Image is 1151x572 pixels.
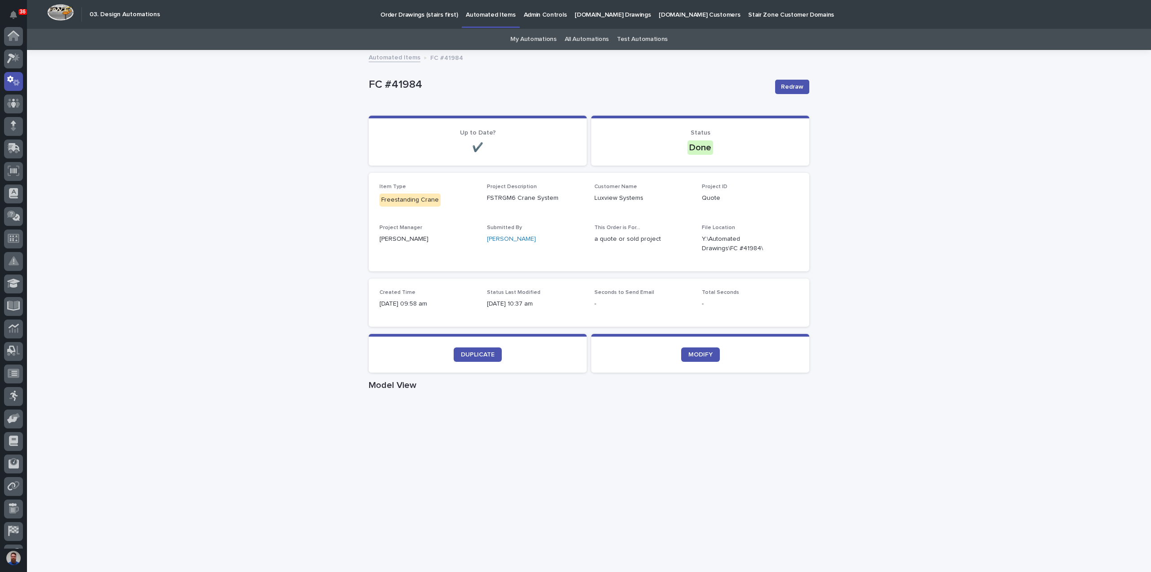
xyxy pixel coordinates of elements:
[510,29,557,50] a: My Automations
[687,140,713,155] div: Done
[594,290,654,295] span: Seconds to Send Email
[594,194,691,203] p: Luxview Systems
[775,80,809,94] button: Redraw
[617,29,668,50] a: Test Automations
[89,11,160,18] h2: 03. Design Automations
[379,194,441,207] div: Freestanding Crane
[379,184,406,189] span: Item Type
[781,82,803,91] span: Redraw
[702,184,727,189] span: Project ID
[681,347,720,362] a: MODIFY
[487,234,536,244] a: [PERSON_NAME]
[594,184,637,189] span: Customer Name
[47,4,74,21] img: Workspace Logo
[20,9,26,15] p: 36
[594,234,691,244] p: a quote or sold project
[461,351,495,358] span: DUPLICATE
[691,130,710,136] span: Status
[688,351,713,358] span: MODIFY
[454,347,502,362] a: DUPLICATE
[487,299,584,309] p: [DATE] 10:37 am
[369,52,420,62] a: Automated Items
[379,142,576,153] p: ✔️
[702,299,799,309] p: -
[11,11,23,25] div: Notifications36
[594,299,691,309] p: -
[487,184,537,189] span: Project Description
[4,5,23,24] button: Notifications
[369,78,768,91] p: FC #41984
[4,549,23,567] button: users-avatar
[487,194,584,203] p: FSTRGM6 Crane System
[379,299,476,309] p: [DATE] 09:58 am
[379,290,415,295] span: Created Time
[379,234,476,244] p: [PERSON_NAME]
[369,380,809,391] h1: Model View
[594,225,640,230] span: This Order is For...
[430,52,463,62] p: FC #41984
[702,194,799,203] p: Quote
[702,290,739,295] span: Total Seconds
[460,130,496,136] span: Up to Date?
[702,225,735,230] span: File Location
[487,225,522,230] span: Submitted By
[702,234,777,253] : Y:\Automated Drawings\FC #41984\
[487,290,540,295] span: Status Last Modified
[379,225,422,230] span: Project Manager
[565,29,609,50] a: All Automations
